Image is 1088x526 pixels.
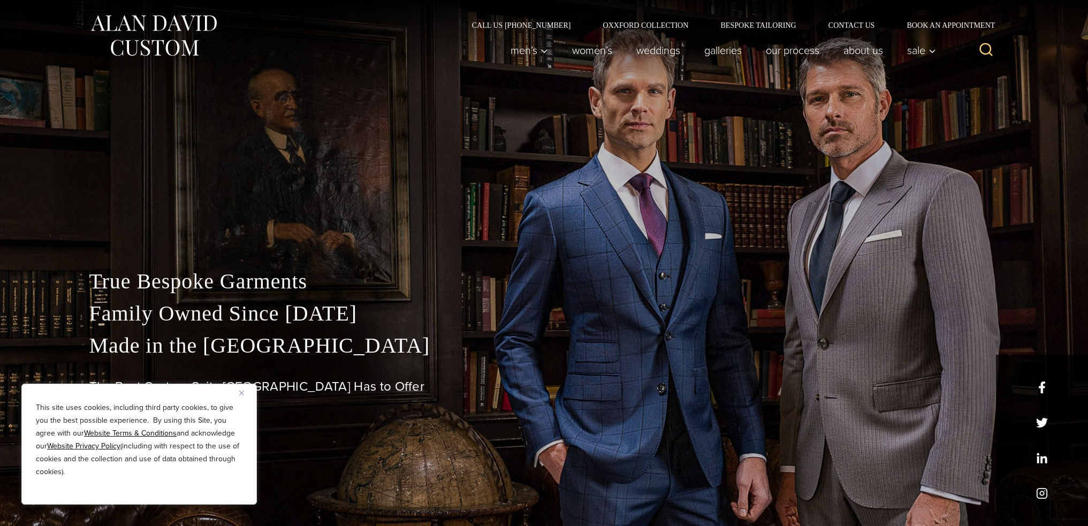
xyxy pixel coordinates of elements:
a: Women’s [560,40,624,61]
button: View Search Form [973,37,999,63]
a: Our Process [754,40,831,61]
a: Call Us [PHONE_NUMBER] [456,21,587,29]
button: Close [239,386,252,399]
span: Men’s [511,45,548,56]
a: Oxxford Collection [587,21,704,29]
a: Bespoke Tailoring [704,21,812,29]
span: Sale [907,45,936,56]
p: True Bespoke Garments Family Owned Since [DATE] Made in the [GEOGRAPHIC_DATA] [89,265,999,362]
a: About Us [831,40,895,61]
a: x/twitter [1036,417,1048,429]
a: linkedin [1036,452,1048,464]
a: Website Terms & Conditions [84,428,177,439]
a: Galleries [692,40,754,61]
p: This site uses cookies, including third party cookies, to give you the best possible experience. ... [36,401,242,478]
img: Close [239,391,244,395]
img: Alan David Custom [89,12,218,59]
a: Website Privacy Policy [47,440,120,452]
h1: The Best Custom Suits [GEOGRAPHIC_DATA] Has to Offer [89,379,999,394]
a: Contact Us [812,21,891,29]
a: Book an Appointment [891,21,999,29]
a: facebook [1036,382,1048,393]
nav: Secondary Navigation [456,21,999,29]
nav: Primary Navigation [498,40,941,61]
a: instagram [1036,487,1048,499]
a: weddings [624,40,692,61]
